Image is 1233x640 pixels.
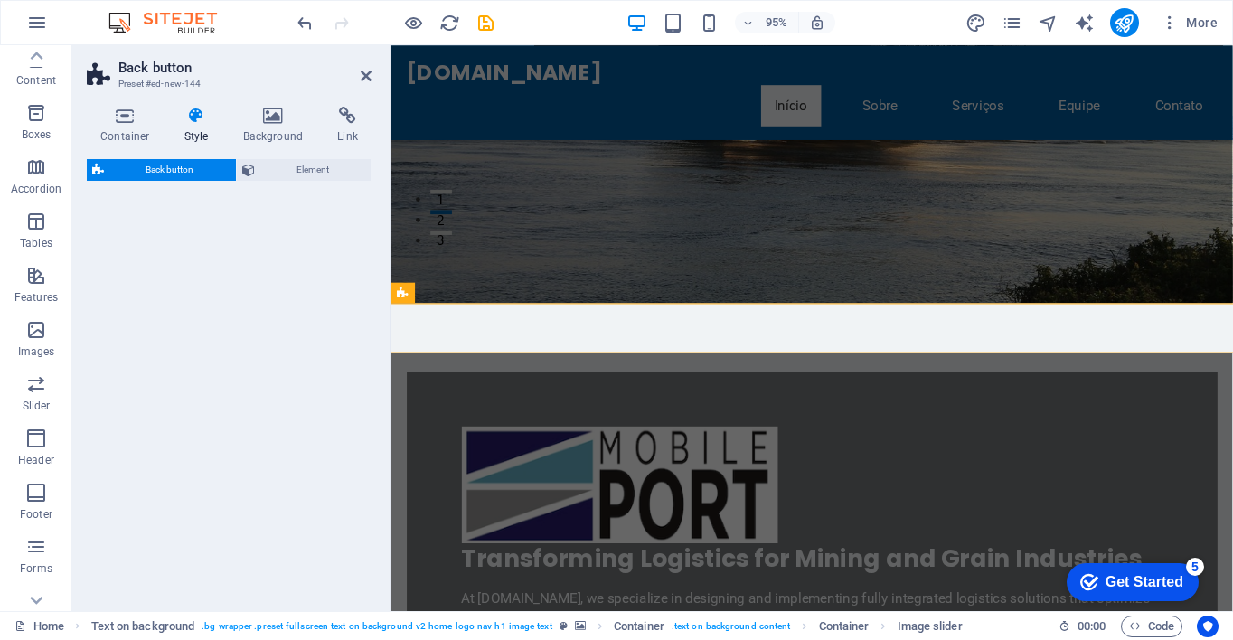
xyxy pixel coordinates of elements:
p: Footer [20,507,52,522]
img: Editor Logo [104,12,240,33]
span: Click to select. Double-click to edit [614,616,664,637]
button: Code [1121,616,1182,637]
i: Save (Ctrl+S) [475,13,496,33]
i: Publish [1114,13,1134,33]
span: Click to select. Double-click to edit [819,616,870,637]
p: Content [16,73,56,88]
button: publish [1110,8,1139,37]
h4: Link [324,107,372,145]
p: Forms [20,561,52,576]
span: More [1161,14,1218,32]
p: Accordion [11,182,61,196]
span: : [1090,619,1093,633]
i: This element contains a background [575,621,586,631]
button: 2 [42,174,64,178]
p: Images [18,344,55,359]
h3: Preset #ed-new-144 [118,76,335,92]
span: Back button [109,159,231,181]
span: Click to select. Double-click to edit [91,616,195,637]
h4: Container [87,107,171,145]
h4: Style [171,107,230,145]
h6: 95% [762,12,791,33]
i: This element is a customizable preset [560,621,568,631]
span: Click to select. Double-click to edit [898,616,963,637]
p: Slider [23,399,51,413]
p: Features [14,290,58,305]
button: 3 [42,195,64,200]
div: 5 [134,4,152,22]
button: More [1153,8,1225,37]
p: Header [18,453,54,467]
button: text_generator [1074,12,1096,33]
h6: Session time [1059,616,1106,637]
button: design [965,12,987,33]
h4: Background [230,107,325,145]
span: . bg-wrapper .preset-fullscreen-text-on-background-v2-home-logo-nav-h1-image-text [202,616,551,637]
i: On resize automatically adjust zoom level to fit chosen device. [809,14,825,31]
button: Click here to leave preview mode and continue editing [402,12,424,33]
div: Get Started [53,20,131,36]
i: Design (Ctrl+Alt+Y) [965,13,986,33]
button: reload [438,12,460,33]
span: . text-on-background-content [672,616,791,637]
a: Click to cancel selection. Double-click to open Pages [14,616,64,637]
i: Navigator [1038,13,1059,33]
p: Tables [20,236,52,250]
button: undo [294,12,315,33]
button: navigator [1038,12,1059,33]
span: 00 00 [1078,616,1106,637]
nav: breadcrumb [91,616,963,637]
p: Boxes [22,127,52,142]
span: Element [260,159,366,181]
button: Element [237,159,372,181]
div: Get Started 5 items remaining, 0% complete [14,9,146,47]
button: pages [1002,12,1023,33]
button: 95% [735,12,799,33]
button: save [475,12,496,33]
i: Undo: Add element (Ctrl+Z) [295,13,315,33]
i: Reload page [439,13,460,33]
button: Back button [87,159,236,181]
button: Usercentrics [1197,616,1219,637]
h2: Back button [118,60,372,76]
i: AI Writer [1074,13,1095,33]
span: Code [1129,616,1174,637]
button: 1 [42,152,64,156]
